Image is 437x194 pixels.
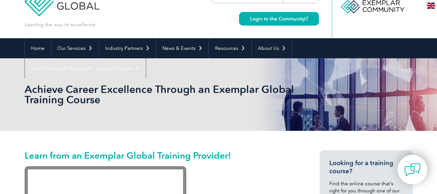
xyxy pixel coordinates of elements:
a: Find Certified Professional / Training Provider [25,58,146,78]
img: contact-chat.png [404,162,421,178]
a: Our Services [51,38,99,58]
a: Industry Partners [99,38,156,58]
img: open_square.png [304,17,308,20]
a: Home [25,38,51,58]
h2: Achieve Career Excellence Through an Exemplar Global Training Course [25,84,296,105]
a: News & Events [156,38,209,58]
a: Login to the Community [239,12,319,26]
h2: Learn from an Exemplar Global Training Provider! [25,150,296,161]
p: Leading the way to excellence [25,21,95,28]
a: About Us [252,38,292,58]
img: en [427,3,435,9]
h3: Looking for a training course? [329,159,403,175]
a: Resources [209,38,251,58]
